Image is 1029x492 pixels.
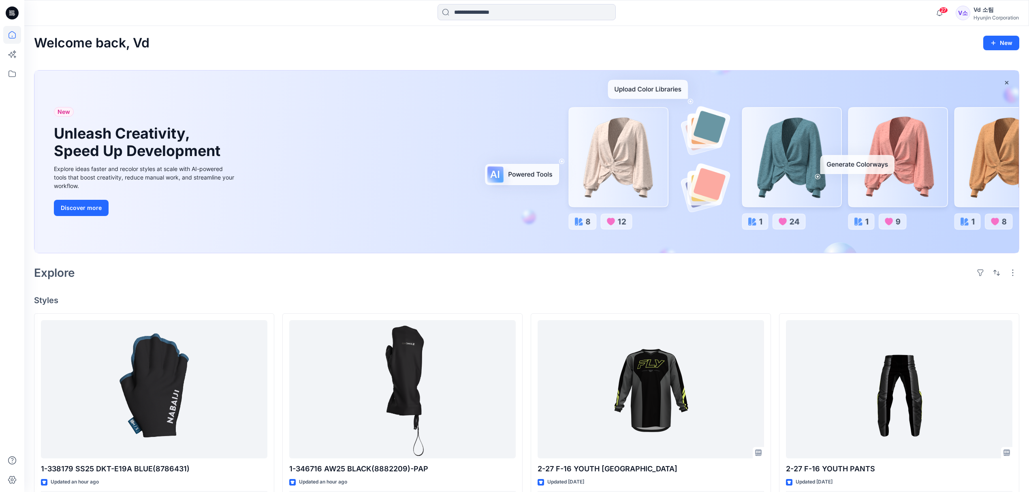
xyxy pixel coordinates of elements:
[786,463,1012,475] p: 2-27 F-16 YOUTH PANTS
[786,320,1012,459] a: 2-27 F-16 YOUTH PANTS
[538,463,764,475] p: 2-27 F-16 YOUTH [GEOGRAPHIC_DATA]
[54,200,236,216] a: Discover more
[54,200,109,216] button: Discover more
[54,125,224,160] h1: Unleash Creativity, Speed Up Development
[538,320,764,459] a: 2-27 F-16 YOUTH JERSEY
[983,36,1019,50] button: New
[973,15,1019,21] div: Hyunjin Corporation
[956,6,970,20] div: V소
[299,478,347,486] p: Updated an hour ago
[289,463,516,475] p: 1-346716 AW25 BLACK(8882209)-PAP
[289,320,516,459] a: 1-346716 AW25 BLACK(8882209)-PAP
[54,165,236,190] div: Explore ideas faster and recolor styles at scale with AI-powered tools that boost creativity, red...
[796,478,833,486] p: Updated [DATE]
[939,7,948,13] span: 27
[41,463,267,475] p: 1-338179 SS25 DKT-E19A BLUE(8786431)
[51,478,99,486] p: Updated an hour ago
[58,107,70,117] span: New
[34,36,149,51] h2: Welcome back, Vd
[547,478,584,486] p: Updated [DATE]
[41,320,267,459] a: 1-338179 SS25 DKT-E19A BLUE(8786431)
[973,5,1019,15] div: Vd 소팀
[34,295,1019,305] h4: Styles
[34,266,75,279] h2: Explore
